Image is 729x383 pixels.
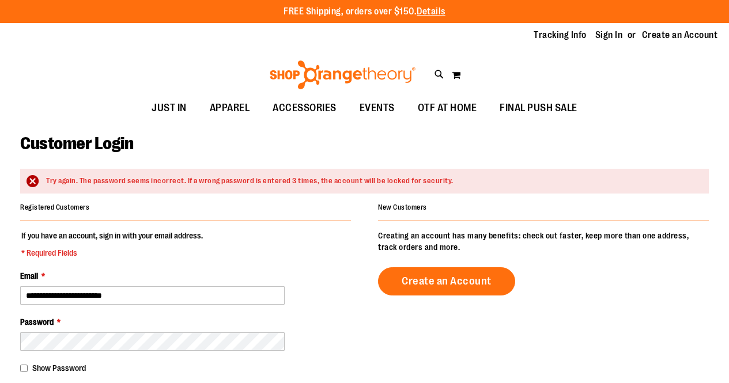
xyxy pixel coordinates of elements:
img: Shop Orangetheory [268,60,417,89]
span: Password [20,317,54,327]
span: JUST IN [152,95,187,121]
span: Email [20,271,38,280]
span: * Required Fields [21,247,203,259]
span: APPAREL [210,95,250,121]
span: Create an Account [402,275,492,287]
legend: If you have an account, sign in with your email address. [20,230,204,259]
a: APPAREL [198,95,262,122]
strong: New Customers [378,203,427,211]
span: OTF AT HOME [418,95,477,121]
a: FINAL PUSH SALE [488,95,589,122]
p: Creating an account has many benefits: check out faster, keep more than one address, track orders... [378,230,709,253]
a: EVENTS [348,95,406,122]
span: Show Password [32,363,86,373]
strong: Registered Customers [20,203,89,211]
span: EVENTS [360,95,395,121]
span: FINAL PUSH SALE [500,95,577,121]
a: OTF AT HOME [406,95,489,122]
a: ACCESSORIES [261,95,348,122]
span: Customer Login [20,134,133,153]
a: Sign In [595,29,623,41]
a: Create an Account [378,267,515,295]
a: Tracking Info [534,29,587,41]
p: FREE Shipping, orders over $150. [284,5,445,18]
a: Create an Account [642,29,718,41]
a: Details [417,6,445,17]
span: ACCESSORIES [273,95,337,121]
a: JUST IN [140,95,198,122]
div: Try again. The password seems incorrect. If a wrong password is entered 3 times, the account will... [46,176,697,187]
